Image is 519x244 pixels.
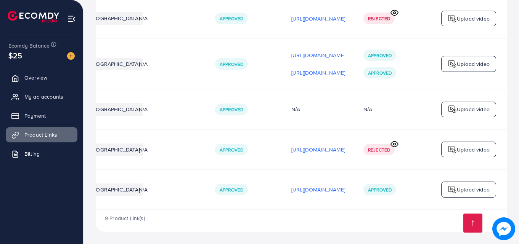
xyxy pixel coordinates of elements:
span: My ad accounts [24,93,63,100]
span: Approved [220,15,243,22]
span: N/A [139,14,148,22]
span: Rejected [368,147,390,153]
li: [GEOGRAPHIC_DATA] [85,144,143,156]
a: Product Links [6,127,77,142]
span: Approved [220,61,243,67]
img: image [67,52,75,60]
span: 9 Product Link(s) [105,214,145,222]
p: [URL][DOMAIN_NAME] [291,14,345,23]
p: Upload video [457,14,490,23]
span: Payment [24,112,46,120]
li: [GEOGRAPHIC_DATA] [85,12,143,24]
span: N/A [139,186,148,193]
span: Product Links [24,131,57,139]
span: Billing [24,150,40,158]
a: My ad accounts [6,89,77,104]
a: Billing [6,146,77,161]
span: Overview [24,74,47,81]
div: N/A [363,105,372,113]
span: Approved [220,106,243,113]
p: Upload video [457,145,490,154]
p: Upload video [457,59,490,69]
img: logo [448,105,457,114]
img: menu [67,14,76,23]
p: [URL][DOMAIN_NAME] [291,51,345,60]
a: Overview [6,70,77,85]
a: Payment [6,108,77,123]
p: Upload video [457,105,490,114]
p: Upload video [457,185,490,194]
p: [URL][DOMAIN_NAME] [291,145,345,154]
img: logo [448,185,457,194]
span: N/A [139,60,148,68]
span: Approved [368,70,392,76]
div: N/A [291,105,345,113]
span: Rejected [368,15,390,22]
li: [GEOGRAPHIC_DATA] [85,58,143,70]
img: logo [448,14,457,23]
img: logo [448,145,457,154]
p: [URL][DOMAIN_NAME] [291,185,345,194]
span: $25 [8,50,22,61]
p: [URL][DOMAIN_NAME] [291,68,345,77]
span: Approved [220,187,243,193]
span: Approved [220,147,243,153]
img: logo [8,11,59,22]
span: Ecomdy Balance [8,42,50,49]
span: N/A [139,105,148,113]
img: image [492,217,515,240]
span: N/A [139,146,148,153]
li: [GEOGRAPHIC_DATA] [85,103,143,115]
span: Approved [368,187,392,193]
li: [GEOGRAPHIC_DATA] [85,183,143,196]
span: Approved [368,52,392,59]
img: logo [448,59,457,69]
